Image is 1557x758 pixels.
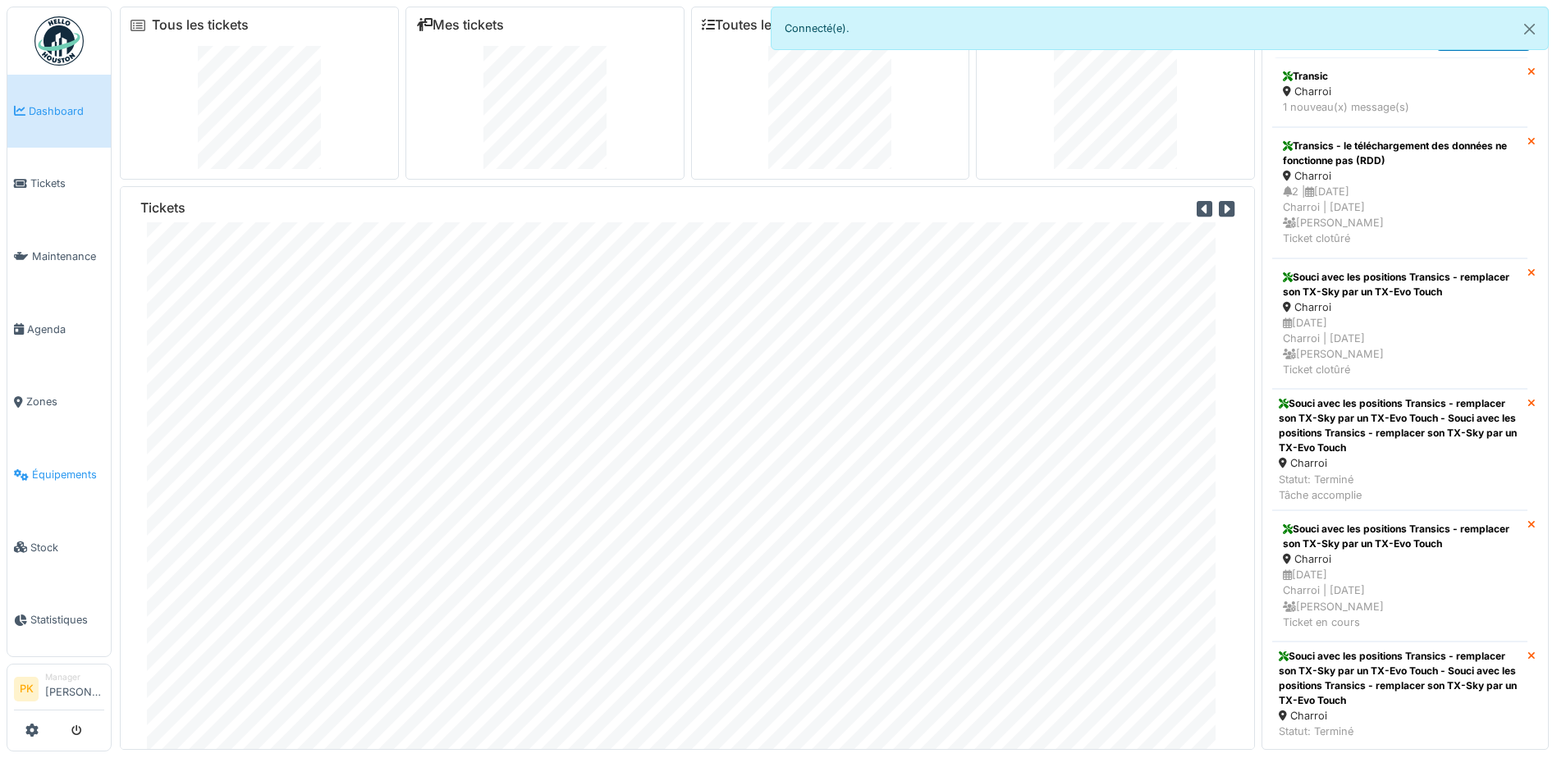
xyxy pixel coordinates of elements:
span: Dashboard [29,103,104,119]
span: Agenda [27,322,104,337]
div: Transic [1283,69,1517,84]
div: Transics - le téléchargement des données ne fonctionne pas (RDD) [1283,139,1517,168]
a: Souci avec les positions Transics - remplacer son TX-Sky par un TX-Evo Touch Charroi [DATE]Charro... [1272,510,1527,642]
div: Souci avec les positions Transics - remplacer son TX-Sky par un TX-Evo Touch - Souci avec les pos... [1279,396,1521,455]
a: Statistiques [7,584,111,657]
a: Équipements [7,438,111,511]
a: Maintenance [7,220,111,293]
li: [PERSON_NAME] [45,671,104,706]
div: Charroi [1279,455,1521,471]
div: 2 | [DATE] Charroi | [DATE] [PERSON_NAME] Ticket clotûré [1283,184,1517,247]
a: PK Manager[PERSON_NAME] [14,671,104,710]
li: PK [14,677,39,701]
div: Souci avec les positions Transics - remplacer son TX-Sky par un TX-Evo Touch - Souci avec les pos... [1279,649,1521,708]
button: Close [1511,7,1548,51]
div: Statut: Terminé Tâche assignée [1279,724,1521,755]
span: Statistiques [30,612,104,628]
div: Souci avec les positions Transics - remplacer son TX-Sky par un TX-Evo Touch [1283,522,1517,551]
div: Charroi [1283,84,1517,99]
span: Tickets [30,176,104,191]
a: Tickets [7,148,111,221]
a: Souci avec les positions Transics - remplacer son TX-Sky par un TX-Evo Touch Charroi [DATE]Charro... [1272,258,1527,390]
h6: Tickets [140,200,185,216]
div: Connecté(e). [771,7,1550,50]
a: Stock [7,511,111,584]
div: Charroi [1283,168,1517,184]
a: Transics - le téléchargement des données ne fonctionne pas (RDD) Charroi 2 |[DATE]Charroi | [DATE... [1272,127,1527,258]
span: Équipements [32,467,104,482]
span: Stock [30,540,104,555]
div: Manager [45,671,104,683]
a: Agenda [7,293,111,366]
div: Charroi [1279,708,1521,724]
a: Dashboard [7,75,111,148]
img: Badge_color-CXgf-gQk.svg [34,16,84,66]
a: Tous les tickets [152,17,249,33]
span: Maintenance [32,249,104,264]
span: Zones [26,394,104,409]
div: 1 nouveau(x) message(s) [1283,99,1517,115]
div: Charroi [1283,299,1517,315]
a: Mes tickets [416,17,504,33]
a: Toutes les tâches [702,17,824,33]
a: Transic Charroi 1 nouveau(x) message(s) [1272,57,1527,126]
a: Souci avec les positions Transics - remplacer son TX-Sky par un TX-Evo Touch - Souci avec les pos... [1272,389,1527,510]
a: Zones [7,366,111,439]
div: Charroi [1283,551,1517,567]
div: Souci avec les positions Transics - remplacer son TX-Sky par un TX-Evo Touch [1283,270,1517,299]
div: [DATE] Charroi | [DATE] [PERSON_NAME] Ticket clotûré [1283,315,1517,378]
div: [DATE] Charroi | [DATE] [PERSON_NAME] Ticket en cours [1283,567,1517,630]
div: Statut: Terminé Tâche accomplie [1279,472,1521,503]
